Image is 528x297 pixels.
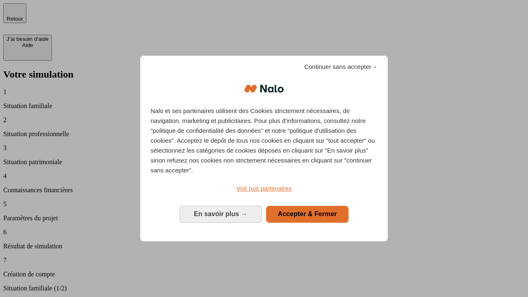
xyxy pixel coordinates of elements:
button: En savoir plus: Configurer vos consentements [179,206,262,222]
span: Continuer sans accepter→ [304,62,377,72]
span: Accepter & Fermer [278,210,337,217]
p: Nalo et ses partenaires utilisent des Cookies strictement nécessaires, de navigation, marketing e... [151,106,377,175]
span: Voir nos partenaires [236,185,291,192]
button: Accepter & Fermer: Accepter notre traitement des données et fermer [266,206,349,222]
div: Bienvenue chez Nalo Gestion du consentement [140,56,388,241]
span: En savoir plus → [194,210,247,217]
a: Voir nos partenaires [151,184,377,193]
img: Logo [244,76,284,101]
